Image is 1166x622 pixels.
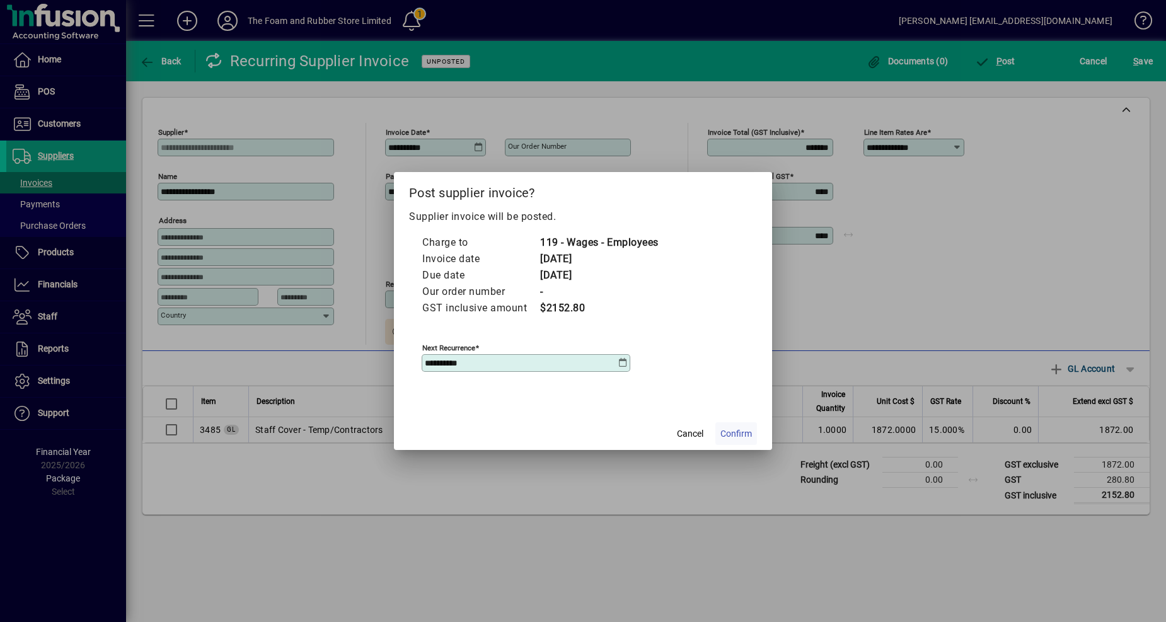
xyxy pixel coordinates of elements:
[540,300,659,316] td: $2152.80
[540,234,659,251] td: 119 - Wages - Employees
[720,427,752,441] span: Confirm
[422,300,540,316] td: GST inclusive amount
[422,234,540,251] td: Charge to
[540,251,659,267] td: [DATE]
[670,422,710,445] button: Cancel
[422,251,540,267] td: Invoice date
[540,284,659,300] td: -
[422,267,540,284] td: Due date
[715,422,757,445] button: Confirm
[422,284,540,300] td: Our order number
[422,343,475,352] mat-label: Next recurrence
[677,427,703,441] span: Cancel
[409,209,757,224] p: Supplier invoice will be posted.
[540,267,659,284] td: [DATE]
[394,172,772,209] h2: Post supplier invoice?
